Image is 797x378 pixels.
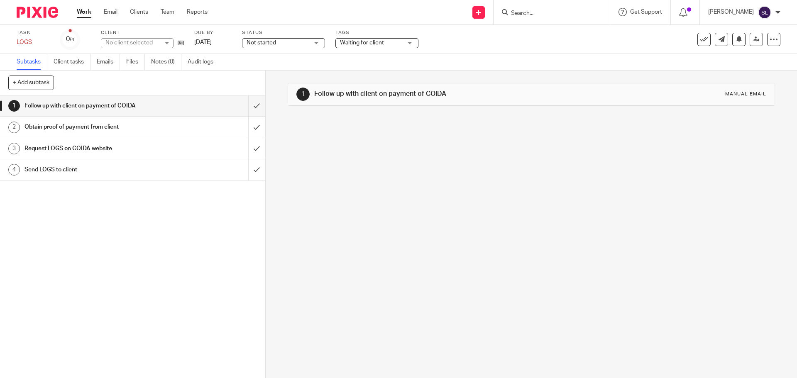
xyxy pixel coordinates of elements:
[335,29,418,36] label: Tags
[242,29,325,36] label: Status
[8,164,20,176] div: 4
[510,10,585,17] input: Search
[24,100,168,112] h1: Follow up with client on payment of COIDA
[188,54,220,70] a: Audit logs
[17,54,47,70] a: Subtasks
[101,29,184,36] label: Client
[194,39,212,45] span: [DATE]
[17,38,50,46] div: LOGS
[296,88,310,101] div: 1
[248,117,265,137] div: Mark as done
[24,142,168,155] h1: Request LOGS on COIDA website
[17,7,58,18] img: Pixie
[161,8,174,16] a: Team
[70,37,74,42] small: /4
[725,91,766,98] div: Manual email
[340,40,384,46] span: Waiting for client
[130,8,148,16] a: Clients
[715,33,728,46] a: Send new email to Urban Vision Services (Pty) Ltd
[708,8,754,16] p: [PERSON_NAME]
[248,138,265,159] div: Mark as done
[77,8,91,16] a: Work
[151,54,181,70] a: Notes (0)
[17,29,50,36] label: Task
[24,163,168,176] h1: Send LOGS to client
[248,95,265,116] div: Mark as done
[126,54,145,70] a: Files
[758,6,771,19] img: svg%3E
[104,8,117,16] a: Email
[8,143,20,154] div: 3
[8,122,20,133] div: 2
[178,40,184,46] i: Open client page
[8,100,20,112] div: 1
[8,76,54,90] button: + Add subtask
[750,33,763,46] a: Reassign task
[732,33,746,46] button: Snooze task
[194,29,232,36] label: Due by
[314,90,549,98] h1: Follow up with client on payment of COIDA
[54,54,90,70] a: Client tasks
[247,40,276,46] span: Not started
[97,54,120,70] a: Emails
[105,39,159,47] div: No client selected
[66,34,74,44] div: 0
[24,121,168,133] h1: Obtain proof of payment from client
[248,159,265,180] div: Mark as done
[187,8,208,16] a: Reports
[630,9,662,15] span: Get Support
